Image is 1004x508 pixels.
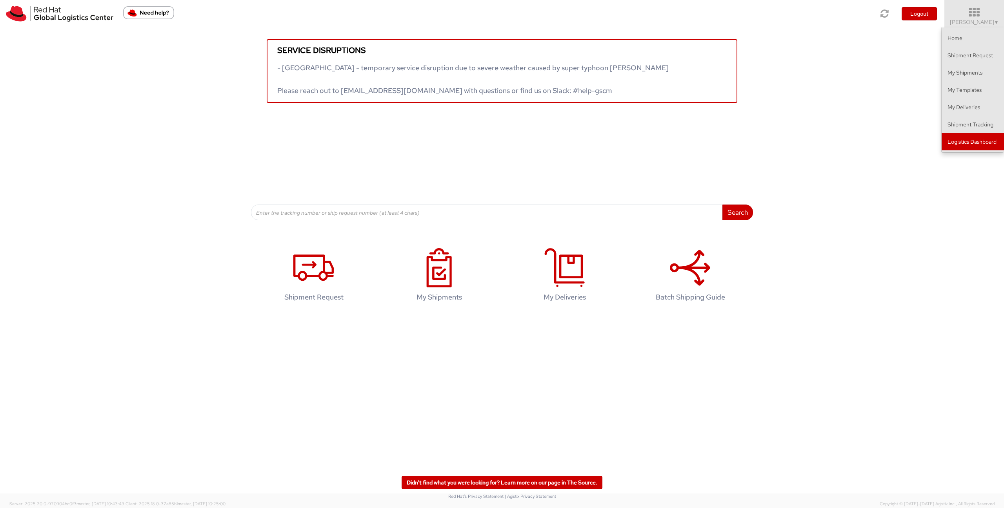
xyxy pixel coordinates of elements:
span: master, [DATE] 10:43:43 [76,501,124,506]
a: Service disruptions - [GEOGRAPHIC_DATA] - temporary service disruption due to severe weather caus... [267,39,737,103]
a: My Deliveries [942,99,1004,116]
a: | Agistix Privacy Statement [505,493,556,499]
a: Home [942,29,1004,47]
a: Didn't find what you were looking for? Learn more on our page in The Source. [402,476,602,489]
span: [PERSON_NAME] [950,18,999,26]
h5: Service disruptions [277,46,727,55]
span: master, [DATE] 10:25:00 [178,501,226,506]
a: Logistics Dashboard [942,133,1004,150]
h4: My Deliveries [514,293,615,301]
h4: Shipment Request [263,293,364,301]
span: - [GEOGRAPHIC_DATA] - temporary service disruption due to severe weather caused by super typhoon ... [277,63,669,95]
span: Copyright © [DATE]-[DATE] Agistix Inc., All Rights Reserved [880,501,995,507]
button: Need help? [123,6,174,19]
span: ▼ [994,19,999,26]
a: Shipment Tracking [942,116,1004,133]
a: Batch Shipping Guide [631,240,749,313]
h4: Batch Shipping Guide [640,293,741,301]
a: My Templates [942,81,1004,99]
a: My Deliveries [506,240,624,313]
button: Logout [902,7,937,20]
a: My Shipments [380,240,498,313]
span: Server: 2025.20.0-970904bc0f3 [9,501,124,506]
img: rh-logistics-00dfa346123c4ec078e1.svg [6,6,113,22]
a: Red Hat's Privacy Statement [448,493,504,499]
a: My Shipments [942,64,1004,81]
input: Enter the tracking number or ship request number (at least 4 chars) [251,205,723,220]
h4: My Shipments [389,293,490,301]
a: Shipment Request [942,47,1004,64]
button: Search [722,205,753,220]
a: Shipment Request [255,240,373,313]
span: Client: 2025.18.0-37e85b1 [125,501,226,506]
